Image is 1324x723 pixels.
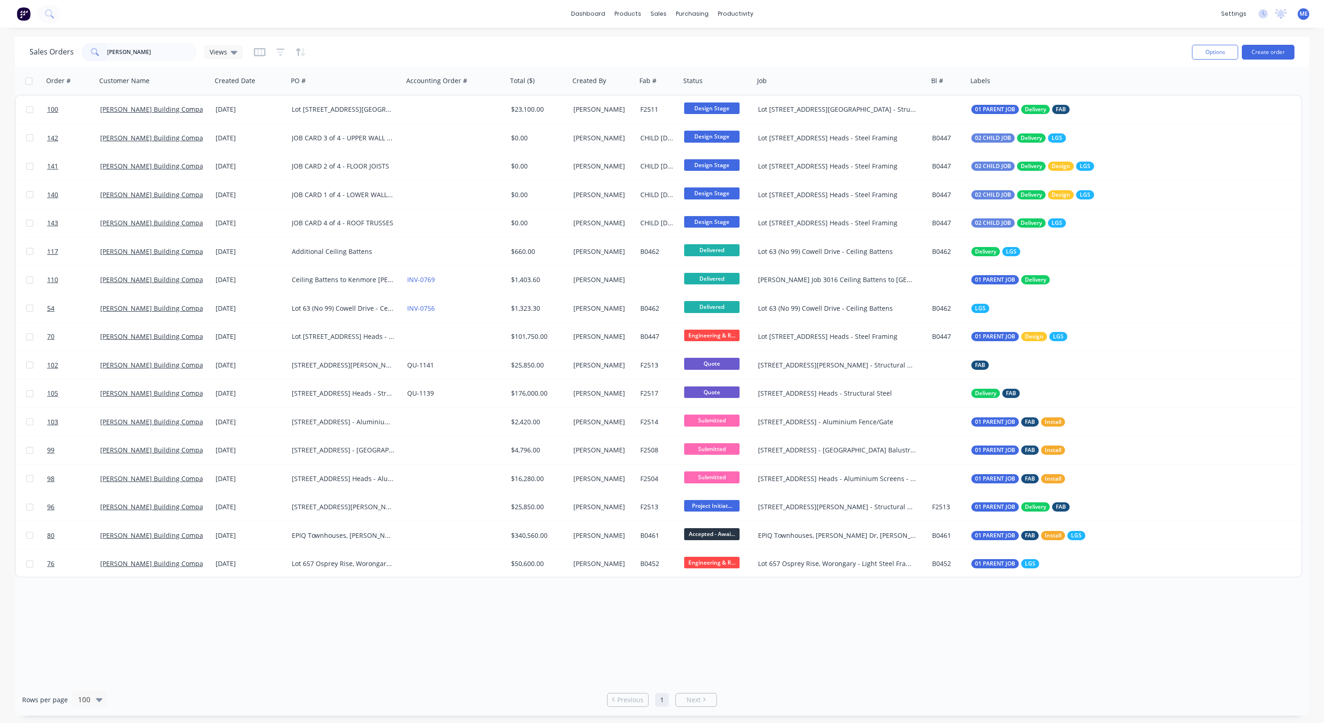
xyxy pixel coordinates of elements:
[1045,474,1061,483] span: Install
[1045,417,1061,427] span: Install
[932,531,963,540] div: B0461
[216,304,284,313] div: [DATE]
[47,559,54,568] span: 76
[573,247,630,256] div: [PERSON_NAME]
[971,446,1065,455] button: 01 PARENT JOBFABInstall
[684,131,740,142] span: Design Stage
[683,76,703,85] div: Status
[640,304,675,313] div: B0462
[47,238,100,265] a: 117
[684,528,740,540] span: Accepted - Awai...
[971,559,1039,568] button: 01 PARENT JOBLGS
[975,105,1015,114] span: 01 PARENT JOB
[47,218,58,228] span: 143
[47,465,100,493] a: 98
[407,389,434,398] a: QU-1139
[216,361,284,370] div: [DATE]
[511,218,563,228] div: $0.00
[216,389,284,398] div: [DATE]
[758,304,916,313] div: Lot 63 (No 99) Cowell Drive - Ceiling Battens
[640,559,675,568] div: B0452
[292,190,394,199] div: JOB CARD 1 of 4 - LOWER WALL FRAMES
[47,332,54,341] span: 70
[100,531,233,540] a: [PERSON_NAME] Building Company Pty Ltd
[511,559,563,568] div: $50,600.00
[758,502,916,512] div: [STREET_ADDRESS][PERSON_NAME] - Structural Steel - Rev 2
[1006,247,1017,256] span: LGS
[1021,133,1042,143] span: Delivery
[975,218,1011,228] span: 02 CHILD JOB
[971,162,1094,171] button: 02 CHILD JOBDeliveryDesignLGS
[684,386,740,398] span: Quote
[511,474,563,483] div: $16,280.00
[47,493,100,521] a: 96
[758,417,916,427] div: [STREET_ADDRESS] - Aluminium Fence/Gate
[216,502,284,512] div: [DATE]
[573,275,630,284] div: [PERSON_NAME]
[47,380,100,407] a: 105
[291,76,306,85] div: PO #
[100,304,233,313] a: [PERSON_NAME] Building Company Pty Ltd
[216,559,284,568] div: [DATE]
[407,275,435,284] a: INV-0769
[47,124,100,152] a: 142
[292,389,394,398] div: [STREET_ADDRESS] Heads - Structural Steel
[713,7,758,21] div: productivity
[640,247,675,256] div: B0462
[1025,417,1035,427] span: FAB
[573,218,630,228] div: [PERSON_NAME]
[216,190,284,199] div: [DATE]
[573,559,630,568] div: [PERSON_NAME]
[758,332,916,341] div: Lot [STREET_ADDRESS] Heads - Steel Framing
[216,332,284,341] div: [DATE]
[216,474,284,483] div: [DATE]
[639,76,656,85] div: Fab #
[1025,105,1046,114] span: Delivery
[975,304,986,313] span: LGS
[510,76,535,85] div: Total ($)
[676,695,716,705] a: Next page
[975,247,996,256] span: Delivery
[511,247,563,256] div: $660.00
[758,389,916,398] div: [STREET_ADDRESS] Heads - Structural Steel
[646,7,671,21] div: sales
[47,531,54,540] span: 80
[1242,45,1294,60] button: Create order
[292,446,394,455] div: [STREET_ADDRESS] - [GEOGRAPHIC_DATA] Balustrade
[758,218,916,228] div: Lot [STREET_ADDRESS] Heads - Steel Framing
[47,96,100,123] a: 100
[292,133,394,143] div: JOB CARD 3 of 4 - UPPER WALL FRAMES
[1025,474,1035,483] span: FAB
[100,332,233,341] a: [PERSON_NAME] Building Company Pty Ltd
[47,181,100,209] a: 140
[971,417,1065,427] button: 01 PARENT JOBFABInstall
[292,417,394,427] div: [STREET_ADDRESS] - Aluminium Fence/Gate
[216,417,284,427] div: [DATE]
[47,351,100,379] a: 102
[292,105,394,114] div: Lot [STREET_ADDRESS][GEOGRAPHIC_DATA] - Structural Steel Supply
[47,304,54,313] span: 54
[684,216,740,228] span: Design Stage
[975,559,1015,568] span: 01 PARENT JOB
[511,446,563,455] div: $4,796.00
[292,531,394,540] div: EPIQ Townhouses, [PERSON_NAME] Dr, [PERSON_NAME] Head - STAGE 1 (LW1) TH 6-11
[1053,332,1064,341] span: LGS
[684,244,740,256] span: Delivered
[47,152,100,180] a: 141
[216,446,284,455] div: [DATE]
[47,474,54,483] span: 98
[100,474,233,483] a: [PERSON_NAME] Building Company Pty Ltd
[216,275,284,284] div: [DATE]
[971,133,1066,143] button: 02 CHILD JOBDeliveryLGS
[511,389,563,398] div: $176,000.00
[971,474,1065,483] button: 01 PARENT JOBFABInstall
[47,323,100,350] a: 70
[1025,502,1046,512] span: Delivery
[46,76,71,85] div: Order #
[1025,531,1035,540] span: FAB
[975,361,985,370] span: FAB
[100,275,233,284] a: [PERSON_NAME] Building Company Pty Ltd
[758,446,916,455] div: [STREET_ADDRESS] - [GEOGRAPHIC_DATA] Balustrade
[758,275,916,284] div: [PERSON_NAME] Job 3016 Ceiling Battens to [GEOGRAPHIC_DATA]
[292,502,394,512] div: [STREET_ADDRESS][PERSON_NAME] - Structural Steel - Rev 2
